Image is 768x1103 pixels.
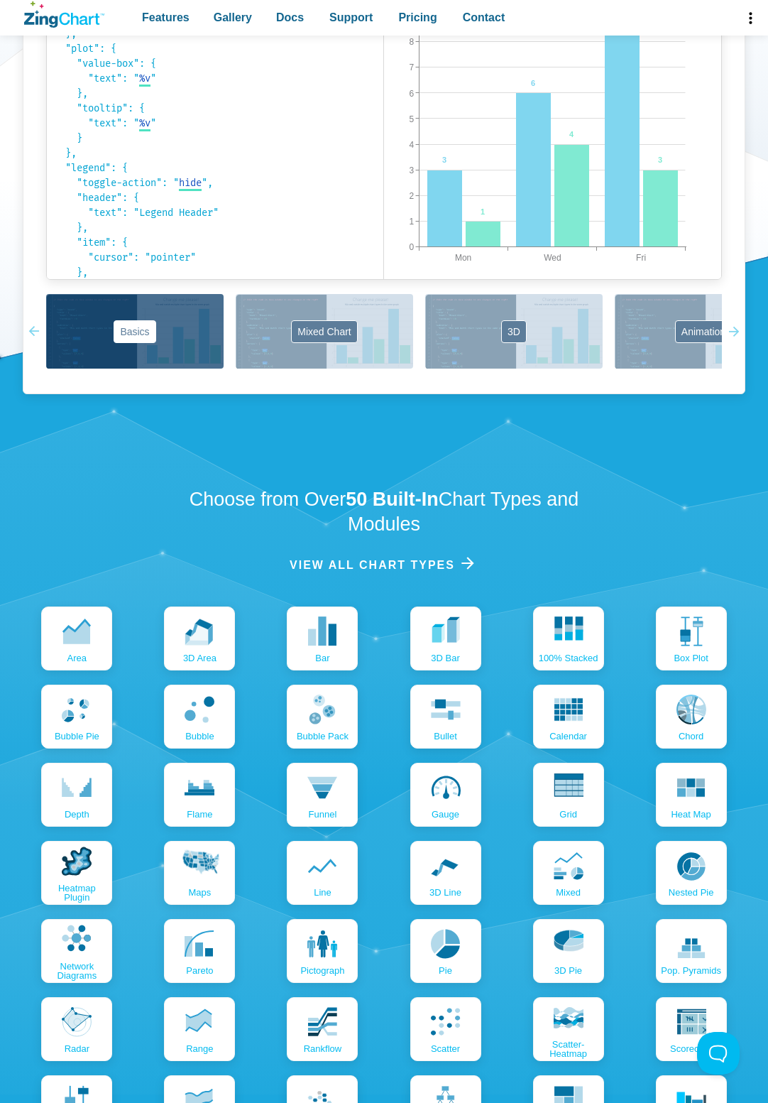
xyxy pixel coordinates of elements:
[533,763,604,827] a: grid
[164,763,235,827] a: flame
[533,997,604,1061] a: scatter-heatmap
[67,653,87,663] span: area
[329,8,373,27] span: Support
[304,1044,341,1053] span: rankflow
[549,732,587,741] span: calendar
[533,685,604,749] a: calendar
[431,653,459,663] span: 3D bar
[55,732,99,741] span: bubble pie
[139,117,150,129] span: %v
[656,997,727,1061] a: scorecard
[65,1044,89,1053] span: radar
[679,732,703,741] span: chord
[309,810,337,819] span: funnel
[290,555,478,575] a: View all chart Types
[656,841,727,905] a: nested pie
[164,997,235,1061] a: range
[287,841,358,905] a: line
[658,156,662,164] tspan: 3
[410,841,481,905] a: 3D line
[533,607,604,670] a: 100% Stacked
[556,888,581,897] span: mixed
[697,1032,740,1075] iframe: Toggle Customer Support
[214,8,252,27] span: Gallery
[276,8,304,27] span: Docs
[410,763,481,827] a: gauge
[533,919,604,983] a: 3D pie
[164,607,235,670] a: 3D area
[315,653,329,663] span: bar
[187,810,212,819] span: flame
[46,294,224,369] button: Basics
[24,1,104,28] a: ZingChart Logo. Click to return to the homepage
[45,962,109,980] span: Network Diagrams
[183,653,216,663] span: 3D area
[346,489,439,510] strong: 50 Built-In
[554,966,582,975] span: 3D pie
[671,810,711,819] span: Heat map
[410,919,481,983] a: pie
[287,919,358,983] a: pictograph
[434,732,457,741] span: bullet
[164,841,235,905] a: maps
[41,685,112,749] a: bubble pie
[425,294,603,369] button: 3D
[432,810,459,819] span: gauge
[429,888,461,897] span: 3D line
[559,810,577,819] span: grid
[670,1044,712,1053] span: scorecard
[287,763,358,827] a: funnel
[290,555,455,575] span: View all chart Types
[539,653,598,663] span: 100% Stacked
[314,888,331,897] span: line
[179,177,202,189] span: hide
[41,997,112,1061] a: radar
[65,810,89,819] span: depth
[41,607,112,670] a: area
[186,966,213,975] span: pareto
[45,884,109,902] span: Heatmap Plugin
[410,997,481,1061] a: scatter
[674,653,708,663] span: box plot
[537,1040,600,1058] span: scatter-heatmap
[656,919,727,983] a: pop. pyramids
[410,685,481,749] a: bullet
[142,8,190,27] span: Features
[300,966,344,975] span: pictograph
[188,888,211,897] span: maps
[164,685,235,749] a: bubble
[439,966,452,975] span: pie
[164,919,235,983] a: pareto
[41,919,112,983] a: Network Diagrams
[398,8,437,27] span: Pricing
[236,294,413,369] button: Mixed Chart
[431,1044,460,1053] span: scatter
[463,8,505,27] span: Contact
[41,763,112,827] a: depth
[656,685,727,749] a: chord
[533,841,604,905] a: mixed
[656,763,727,827] a: Heat map
[287,685,358,749] a: bubble pack
[297,732,349,741] span: bubble pack
[661,966,721,975] span: pop. pyramids
[656,607,727,670] a: box plot
[410,607,481,670] a: 3D bar
[177,487,592,537] h2: Choose from Over Chart Types and Modules
[287,607,358,670] a: bar
[287,997,358,1061] a: rankflow
[139,72,150,85] span: %v
[41,841,112,905] a: Heatmap Plugin
[669,888,714,897] span: nested pie
[186,1044,213,1053] span: range
[185,732,214,741] span: bubble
